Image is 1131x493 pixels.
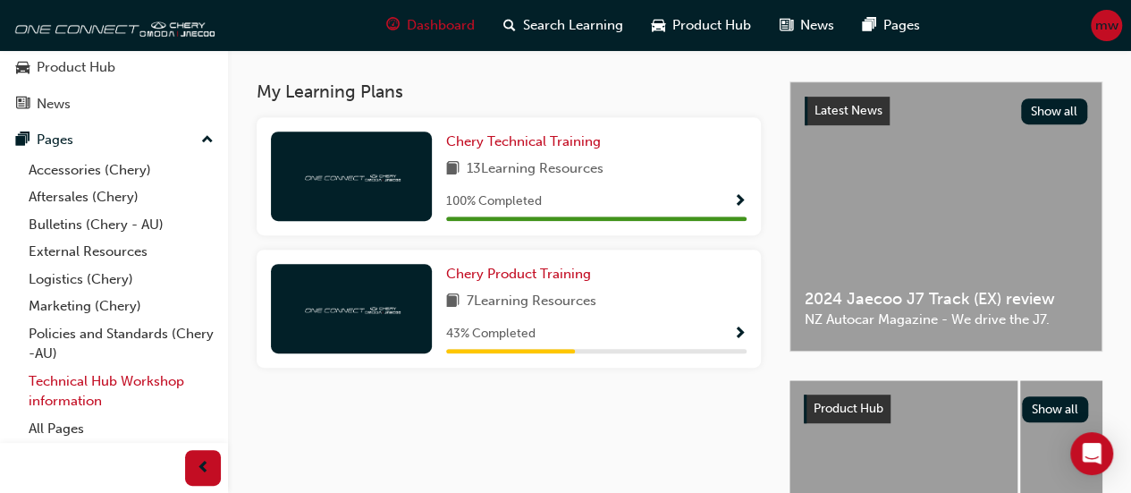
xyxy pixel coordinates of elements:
[21,266,221,293] a: Logistics (Chery)
[446,266,591,282] span: Chery Product Training
[523,15,623,36] span: Search Learning
[733,323,747,345] button: Show Progress
[1022,396,1089,422] button: Show all
[1095,15,1118,36] span: mw
[780,14,793,37] span: news-icon
[805,289,1087,310] span: 2024 Jaecoo J7 Track (EX) review
[7,51,221,84] a: Product Hub
[467,158,603,181] span: 13 Learning Resources
[446,133,601,149] span: Chery Technical Training
[37,130,73,150] div: Pages
[21,211,221,239] a: Bulletins (Chery - AU)
[672,15,751,36] span: Product Hub
[16,60,30,76] span: car-icon
[446,158,460,181] span: book-icon
[407,15,475,36] span: Dashboard
[814,103,882,118] span: Latest News
[863,14,876,37] span: pages-icon
[257,81,761,102] h3: My Learning Plans
[1091,10,1122,41] button: mw
[302,167,401,184] img: oneconnect
[201,129,214,152] span: up-icon
[800,15,834,36] span: News
[804,395,1088,423] a: Product HubShow all
[21,293,221,320] a: Marketing (Chery)
[467,291,596,313] span: 7 Learning Resources
[21,183,221,211] a: Aftersales (Chery)
[733,191,747,213] button: Show Progress
[848,7,934,44] a: pages-iconPages
[446,324,536,344] span: 43 % Completed
[7,123,221,157] button: Pages
[302,300,401,317] img: oneconnect
[9,7,215,43] img: oneconnect
[765,7,848,44] a: news-iconNews
[37,57,115,78] div: Product Hub
[16,132,30,149] span: pages-icon
[652,14,665,37] span: car-icon
[883,15,920,36] span: Pages
[805,97,1087,125] a: Latest NewsShow all
[21,320,221,368] a: Policies and Standards (Chery -AU)
[372,7,489,44] a: guage-iconDashboard
[789,81,1102,352] a: Latest NewsShow all2024 Jaecoo J7 Track (EX) reviewNZ Autocar Magazine - We drive the J7.
[21,415,221,443] a: All Pages
[446,132,608,152] a: Chery Technical Training
[733,327,747,343] span: Show Progress
[446,291,460,313] span: book-icon
[1021,98,1088,124] button: Show all
[21,368,221,415] a: Technical Hub Workshop information
[21,157,221,184] a: Accessories (Chery)
[503,14,516,37] span: search-icon
[7,88,221,121] a: News
[197,457,210,480] span: prev-icon
[37,94,71,115] div: News
[489,7,637,44] a: search-iconSearch Learning
[805,310,1087,330] span: NZ Autocar Magazine - We drive the J7.
[637,7,765,44] a: car-iconProduct Hub
[446,264,598,285] a: Chery Product Training
[814,401,883,416] span: Product Hub
[446,191,542,212] span: 100 % Completed
[21,238,221,266] a: External Resources
[386,14,400,37] span: guage-icon
[733,194,747,210] span: Show Progress
[16,97,30,113] span: news-icon
[1070,432,1113,475] div: Open Intercom Messenger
